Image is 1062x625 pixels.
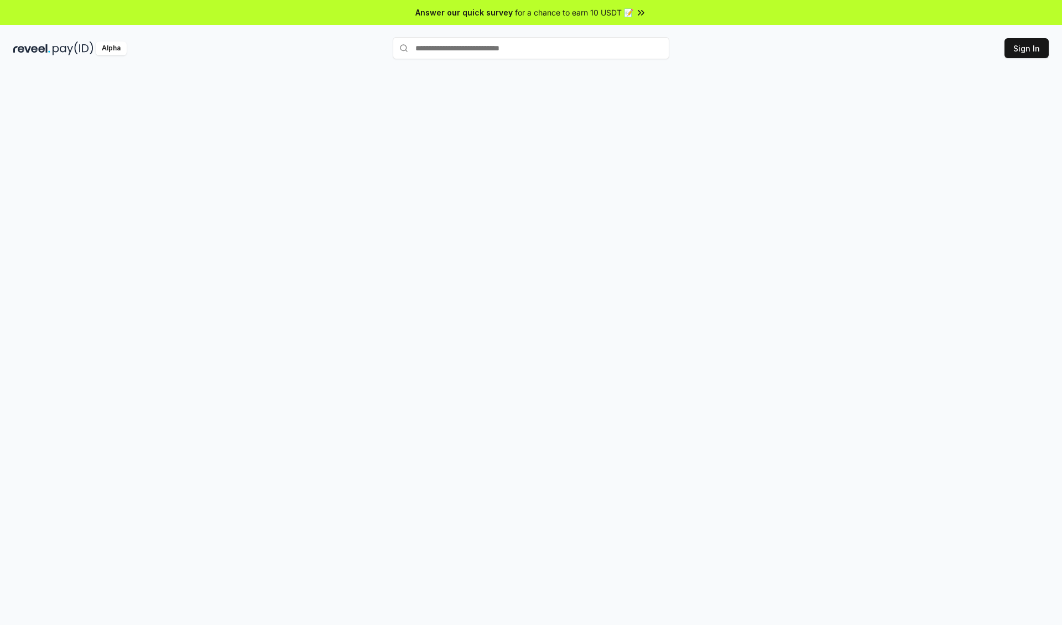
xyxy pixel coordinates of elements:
span: Answer our quick survey [415,7,513,18]
div: Alpha [96,42,127,55]
img: reveel_dark [13,42,50,55]
button: Sign In [1004,38,1049,58]
img: pay_id [53,42,93,55]
span: for a chance to earn 10 USDT 📝 [515,7,633,18]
